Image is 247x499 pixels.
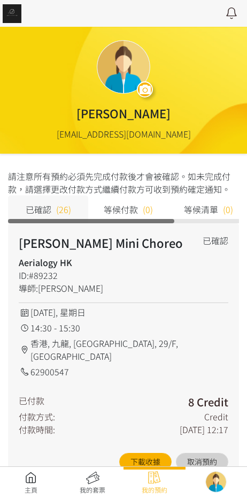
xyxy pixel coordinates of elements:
h2: [PERSON_NAME] Mini Choreo [19,234,187,252]
div: 已付款 [19,394,44,410]
div: [PERSON_NAME] [76,104,171,122]
a: 下載收據 [119,453,172,471]
div: 已確認 [203,234,228,247]
div: 導師:[PERSON_NAME] [19,282,187,294]
span: (0) [223,203,233,216]
div: [DATE], 星期日 [19,306,228,319]
div: 付款方式: [19,410,55,423]
button: 取消預約 [176,453,228,471]
div: Credit [204,410,228,423]
span: (26) [56,203,71,216]
h4: Aerialogy HK [19,256,187,269]
span: 等候付款 [104,203,138,216]
div: [EMAIL_ADDRESS][DOMAIN_NAME] [57,127,191,140]
span: 已確認 [26,203,51,216]
span: 香港, 九龍, [GEOGRAPHIC_DATA], 29/F, [GEOGRAPHIC_DATA] [30,337,228,362]
span: (0) [143,203,153,216]
span: 等候清單 [184,203,218,216]
div: 付款時間: [19,423,55,436]
div: [DATE] 12:17 [180,423,228,436]
div: ID:#89232 [19,269,187,282]
h3: 8 Credit [188,394,228,410]
div: 14:30 - 15:30 [19,321,228,334]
